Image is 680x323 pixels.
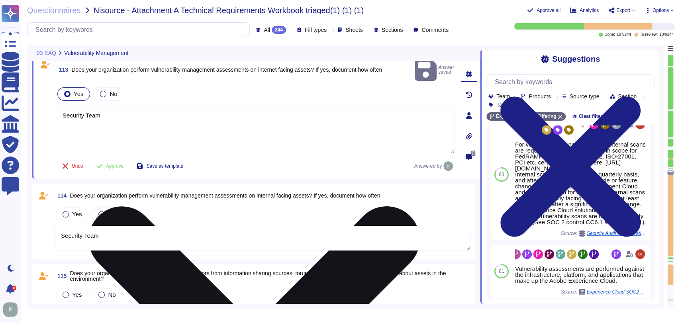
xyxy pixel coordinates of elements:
[491,75,654,89] input: Search by keywords
[94,6,364,14] span: Nisource - Attachment A Technical Requirements Workbook triaged(1) (1) (1)
[537,8,560,13] span: Approve all
[31,23,249,37] input: Search by keywords
[499,172,504,177] span: 83
[272,26,286,34] div: 244
[580,8,599,13] span: Analytics
[71,67,382,73] span: Does your organization perform vulnerability management assessments on internet facing assets? If...
[54,273,67,279] span: 115
[3,302,18,317] img: user
[110,90,117,97] span: No
[471,151,475,156] span: 0
[37,50,56,56] span: 03 EAQ
[527,7,560,14] button: Approve all
[56,106,455,154] textarea: Security Team For vulnerability scanning, monthly internal scans are required for services/produc...
[570,7,599,14] button: Analytics
[12,286,16,290] div: 8
[74,90,83,97] span: Yes
[587,290,647,294] span: Experience Cloud SOC2 2024
[305,27,327,33] span: Fill types
[54,193,67,198] span: 114
[499,269,504,274] span: 81
[382,27,403,33] span: Sections
[515,266,647,284] div: Vulnerability assessments are performed against the infrastructure, platform, and applications th...
[616,8,630,13] span: Export
[415,57,455,82] span: Answer saved
[264,27,270,33] span: All
[561,289,647,295] span: Source:
[27,6,81,14] span: Questionnaires
[2,301,23,318] button: user
[443,161,453,171] img: user
[617,33,631,37] span: 107 / 244
[345,27,363,33] span: Sheets
[421,27,449,33] span: Comments
[659,33,674,37] span: 104 / 244
[64,50,128,56] span: Vulnerability Management
[54,226,470,251] textarea: Security Team
[604,33,615,37] span: Done:
[640,33,658,37] span: To review:
[635,249,645,259] img: user
[56,67,68,72] span: 113
[653,8,669,13] span: Options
